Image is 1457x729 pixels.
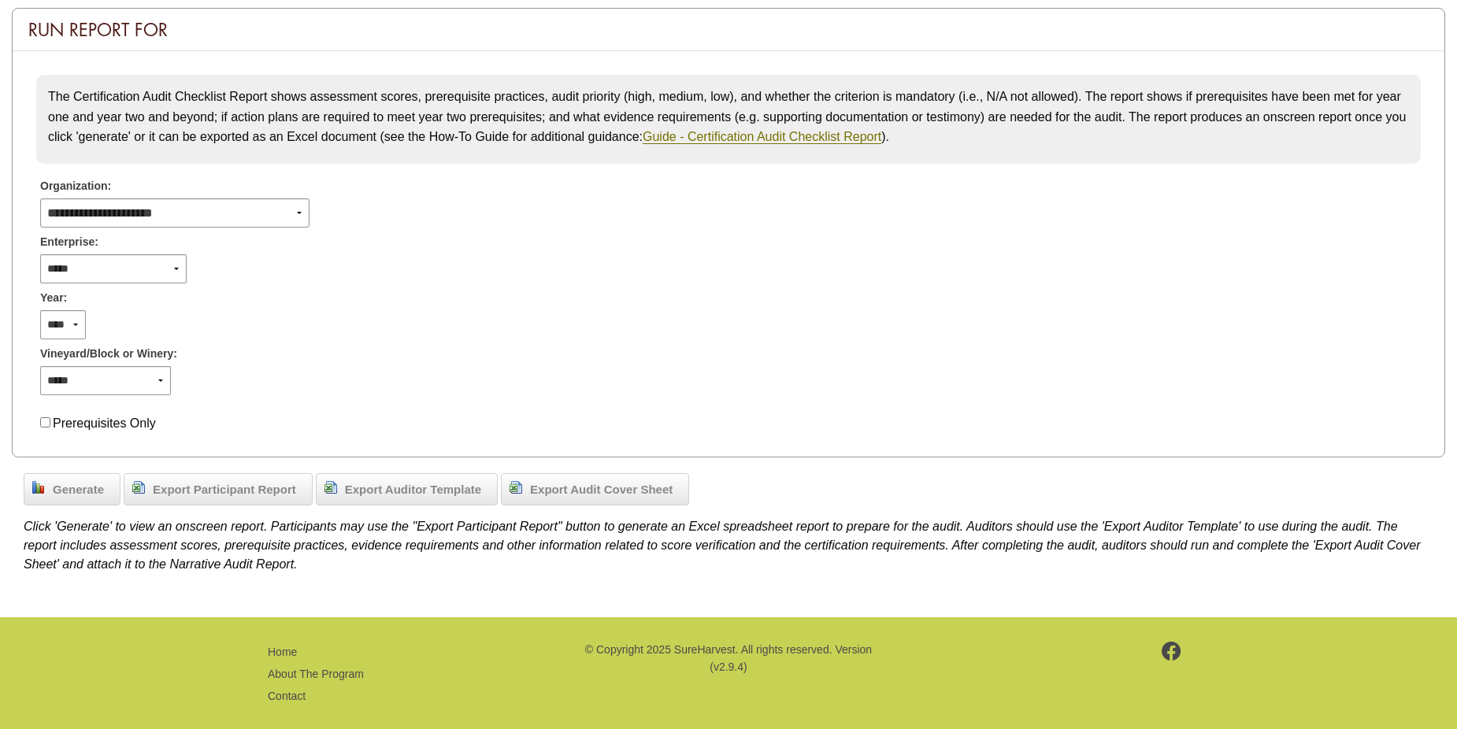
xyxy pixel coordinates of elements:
a: Export Auditor Template [316,473,498,506]
a: Generate [24,473,120,506]
a: Contact [268,690,306,702]
span: Generate [45,481,112,499]
img: chart_bar.png [32,481,45,494]
a: Home [268,646,297,658]
span: Year: [40,290,67,306]
a: About The Program [268,668,364,680]
span: Enterprise: [40,234,98,250]
label: Prerequisites Only [53,416,156,430]
a: Export Audit Cover Sheet [501,473,689,506]
span: Export Auditor Template [337,481,489,499]
span: Export Audit Cover Sheet [522,481,680,499]
a: Guide - Certification Audit Checklist Report [643,130,881,144]
p: © Copyright 2025 SureHarvest. All rights reserved. Version (v2.9.4) [583,641,874,676]
p: The Certification Audit Checklist Report shows assessment scores, prerequisite practices, audit p... [48,87,1409,147]
span: Organization: [40,178,111,194]
div: Click 'Generate' to view an onscreen report. Participants may use the "Export Participant Report"... [24,509,1433,574]
img: page_excel.png [510,481,522,494]
span: Export Participant Report [145,481,304,499]
a: Export Participant Report [124,473,313,506]
span: Vineyard/Block or Winery: [40,346,177,362]
div: Run Report For [13,9,1444,51]
img: page_excel.png [132,481,145,494]
img: footer-facebook.png [1162,642,1181,661]
img: page_excel.png [324,481,337,494]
